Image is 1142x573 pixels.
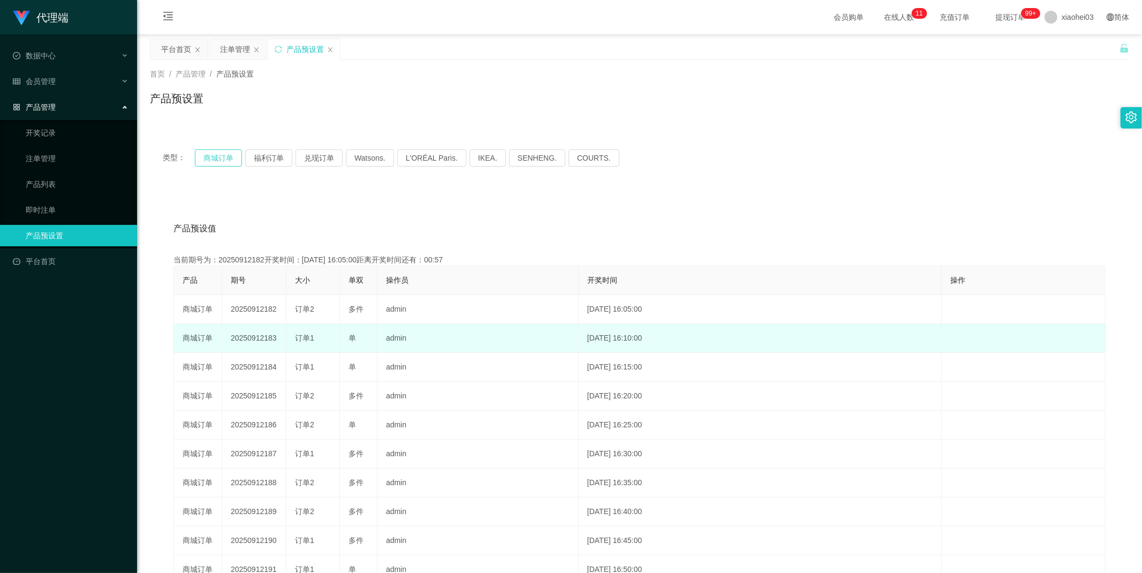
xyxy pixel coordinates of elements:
i: 图标: close [194,47,201,53]
i: 图标: close [327,47,334,53]
span: 开奖时间 [587,276,617,284]
span: 订单2 [295,420,314,429]
a: 注单管理 [26,148,128,169]
i: 图标: appstore-o [13,103,20,111]
span: 提现订单 [990,13,1031,21]
span: 单 [349,334,356,342]
i: 图标: close [253,47,260,53]
span: 多件 [349,449,364,458]
a: 开奖记录 [26,122,128,144]
span: 操作 [950,276,965,284]
button: IKEA. [470,149,506,167]
td: 20250912184 [222,353,286,382]
td: 20250912182 [222,295,286,324]
td: [DATE] 16:20:00 [579,382,942,411]
i: 图标: sync [275,46,282,53]
a: 即时注单 [26,199,128,221]
span: 多件 [349,478,364,487]
sup: 1179 [1021,8,1040,19]
span: 产品预设值 [173,222,216,235]
span: 产品 [183,276,198,284]
td: admin [377,469,579,497]
td: admin [377,324,579,353]
i: 图标: global [1107,13,1114,21]
button: SENHENG. [509,149,565,167]
span: 订单2 [295,305,314,313]
td: 商城订单 [174,469,222,497]
span: 类型： [163,149,195,167]
a: 产品列表 [26,174,128,195]
td: 商城订单 [174,353,222,382]
i: 图标: unlock [1120,43,1129,53]
span: 首页 [150,70,165,78]
td: admin [377,353,579,382]
span: 期号 [231,276,246,284]
td: admin [377,382,579,411]
span: 多件 [349,391,364,400]
td: [DATE] 16:40:00 [579,497,942,526]
span: 产品管理 [176,70,206,78]
i: 图标: table [13,78,20,85]
span: 会员管理 [13,77,56,86]
span: 单 [349,363,356,371]
span: 数据中心 [13,51,56,60]
i: 图标: check-circle-o [13,52,20,59]
span: 订单1 [295,536,314,545]
span: 订单2 [295,391,314,400]
button: COURTS. [569,149,619,167]
span: 大小 [295,276,310,284]
i: 图标: setting [1125,111,1137,123]
h1: 代理端 [36,1,69,35]
span: 产品预设置 [216,70,254,78]
td: admin [377,411,579,440]
a: 产品预设置 [26,225,128,246]
p: 1 [916,8,919,19]
div: 注单管理 [220,39,250,59]
button: 福利订单 [245,149,292,167]
td: 20250912188 [222,469,286,497]
span: 多件 [349,305,364,313]
td: [DATE] 16:45:00 [579,526,942,555]
button: 兑现订单 [296,149,343,167]
div: 当前期号为：20250912182开奖时间：[DATE] 16:05:00距离开奖时间还有：00:57 [173,254,1106,266]
span: 多件 [349,507,364,516]
span: 充值订单 [934,13,975,21]
span: 订单2 [295,478,314,487]
sup: 11 [911,8,927,19]
button: L'ORÉAL Paris. [397,149,466,167]
td: [DATE] 16:10:00 [579,324,942,353]
td: [DATE] 16:15:00 [579,353,942,382]
td: admin [377,440,579,469]
div: 平台首页 [161,39,191,59]
img: logo.9652507e.png [13,11,30,26]
span: 订单1 [295,334,314,342]
a: 图标: dashboard平台首页 [13,251,128,272]
td: admin [377,497,579,526]
td: 20250912189 [222,497,286,526]
p: 1 [919,8,923,19]
td: 商城订单 [174,440,222,469]
span: 在线人数 [879,13,919,21]
td: [DATE] 16:05:00 [579,295,942,324]
span: / [210,70,212,78]
span: 单双 [349,276,364,284]
td: admin [377,526,579,555]
td: 商城订单 [174,526,222,555]
td: 商城订单 [174,324,222,353]
td: 20250912190 [222,526,286,555]
a: 代理端 [13,13,69,21]
td: [DATE] 16:35:00 [579,469,942,497]
td: [DATE] 16:30:00 [579,440,942,469]
span: 单 [349,420,356,429]
td: 商城订单 [174,295,222,324]
td: 商城订单 [174,497,222,526]
td: [DATE] 16:25:00 [579,411,942,440]
i: 图标: menu-fold [150,1,186,35]
span: 多件 [349,536,364,545]
button: 商城订单 [195,149,242,167]
div: 产品预设置 [286,39,324,59]
button: Watsons. [346,149,394,167]
span: / [169,70,171,78]
h1: 产品预设置 [150,91,203,107]
span: 操作员 [386,276,409,284]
